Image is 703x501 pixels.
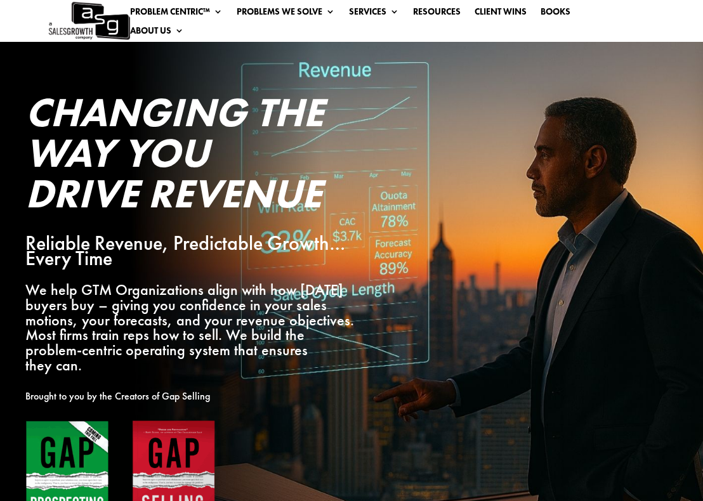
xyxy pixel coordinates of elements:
[25,389,362,404] p: Brought to you by the Creators of Gap Selling
[475,7,527,21] a: Client Wins
[413,7,461,21] a: Resources
[25,236,362,266] p: Reliable Revenue, Predictable Growth…Every Time
[130,7,223,21] a: Problem Centric™
[237,7,335,21] a: Problems We Solve
[349,7,399,21] a: Services
[130,26,184,40] a: About Us
[25,92,362,220] h2: Changing the Way You Drive Revenue
[25,282,362,373] p: We help GTM Organizations align with how [DATE] buyers buy – giving you confidence in your sales ...
[541,7,570,21] a: Books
